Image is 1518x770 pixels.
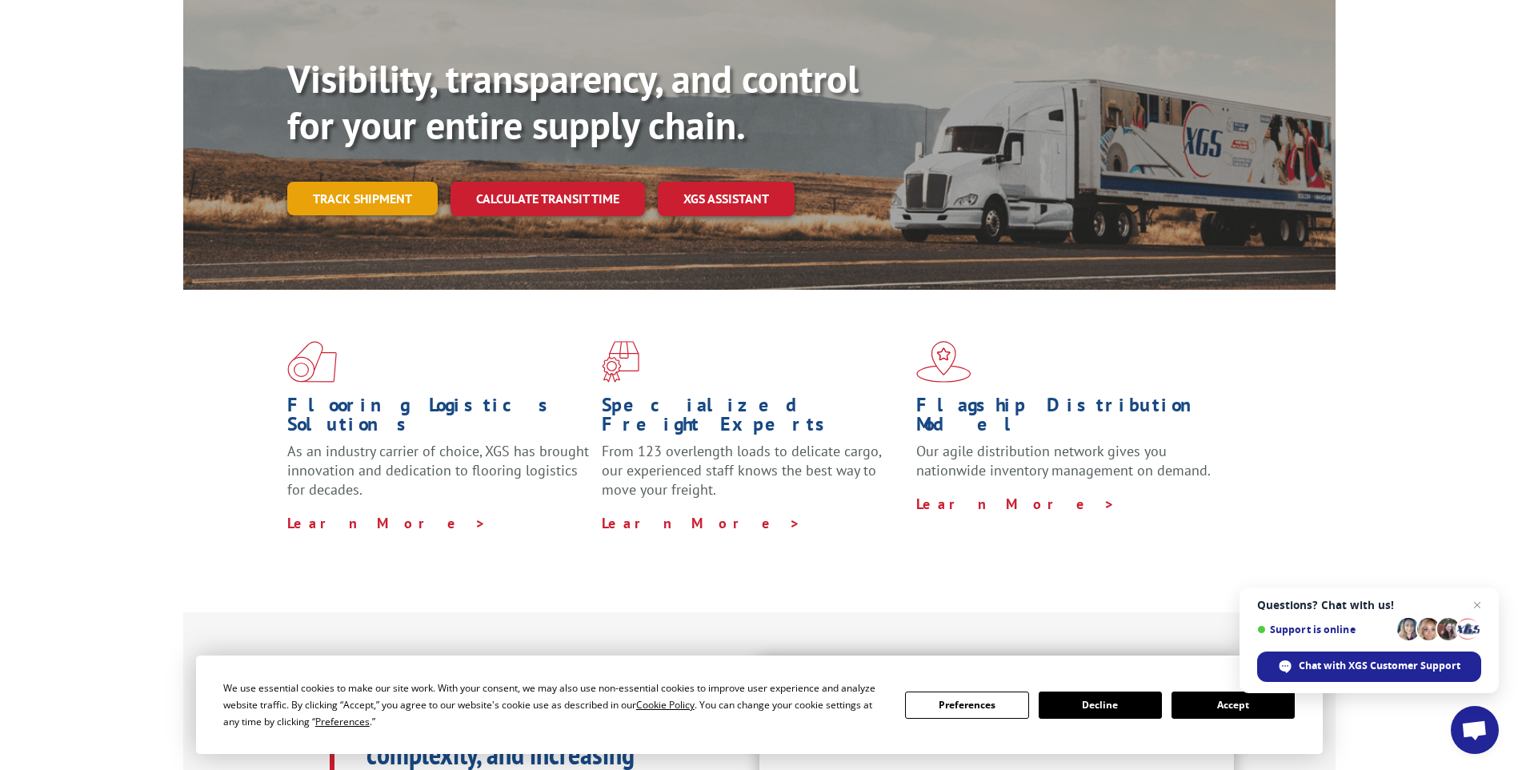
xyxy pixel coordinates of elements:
a: Track shipment [287,182,438,215]
span: Chat with XGS Customer Support [1299,659,1460,673]
a: XGS ASSISTANT [658,182,795,216]
img: xgs-icon-focused-on-flooring-red [602,341,639,383]
span: As an industry carrier of choice, XGS has brought innovation and dedication to flooring logistics... [287,442,589,499]
a: Learn More > [916,495,1115,513]
img: xgs-icon-flagship-distribution-model-red [916,341,971,383]
p: From 123 overlength loads to delicate cargo, our experienced staff knows the best way to move you... [602,442,904,513]
h1: Flooring Logistics Solutions [287,395,590,442]
b: Visibility, transparency, and control for your entire supply chain. [287,54,859,150]
a: Learn More > [287,514,487,532]
button: Decline [1039,692,1162,719]
div: We use essential cookies to make our site work. With your consent, we may also use non-essential ... [223,680,886,730]
a: Learn More > [602,514,801,532]
h1: Flagship Distribution Model [916,395,1219,442]
span: Questions? Chat with us! [1257,599,1481,612]
a: Calculate transit time [451,182,645,216]
span: Our agile distribution network gives you nationwide inventory management on demand. [916,442,1211,479]
span: Cookie Policy [636,698,695,712]
span: Support is online [1257,624,1392,636]
div: Cookie Consent Prompt [196,656,1323,754]
button: Preferences [905,692,1028,719]
h1: Specialized Freight Experts [602,395,904,442]
span: Chat with XGS Customer Support [1257,652,1481,682]
a: Open chat [1451,706,1499,754]
img: xgs-icon-total-supply-chain-intelligence-red [287,341,337,383]
button: Accept [1172,692,1295,719]
span: Preferences [315,715,370,728]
